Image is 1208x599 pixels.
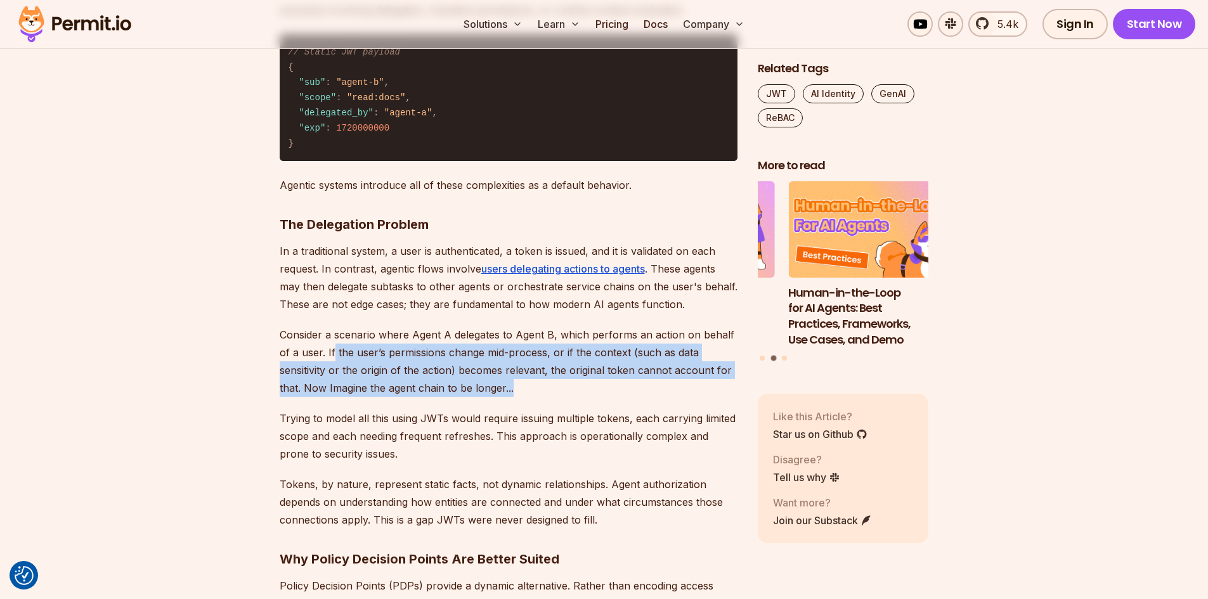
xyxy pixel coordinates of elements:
[760,356,765,361] button: Go to slide 1
[280,551,559,567] strong: Why Policy Decision Points Are Better Suited
[280,326,737,397] p: Consider a scenario where Agent A delegates to Agent B, which performs an action on behalf of a u...
[803,84,864,103] a: AI Identity
[758,108,803,127] a: ReBAC
[280,217,429,232] strong: The Delegation Problem
[458,11,528,37] button: Solutions
[299,77,325,87] span: "sub"
[299,93,336,103] span: "scope"
[770,356,776,361] button: Go to slide 2
[639,11,673,37] a: Docs
[336,123,389,133] span: 1720000000
[15,566,34,585] button: Consent Preferences
[533,11,585,37] button: Learn
[758,84,795,103] a: JWT
[289,47,400,57] span: // Static JWT payload
[758,158,929,174] h2: More to read
[347,93,405,103] span: "read:docs"
[604,285,775,332] h3: The Ultimate Guide to MCP Auth: Identity, Consent, and Agent Security
[432,108,437,118] span: ,
[1113,9,1196,39] a: Start Now
[773,408,867,423] p: Like this Article?
[289,138,294,148] span: }
[15,566,34,585] img: Revisit consent button
[1042,9,1108,39] a: Sign In
[405,93,410,103] span: ,
[280,409,737,463] p: Trying to model all this using JWTs would require issuing multiple tokens, each carrying limited ...
[990,16,1018,32] span: 5.4k
[384,108,432,118] span: "agent-a"
[289,62,294,72] span: {
[788,181,959,278] img: Human-in-the-Loop for AI Agents: Best Practices, Frameworks, Use Cases, and Demo
[788,181,959,348] li: 2 of 3
[336,77,384,87] span: "agent-b"
[773,512,872,527] a: Join our Substack
[788,285,959,347] h3: Human-in-the-Loop for AI Agents: Best Practices, Frameworks, Use Cases, and Demo
[773,451,840,467] p: Disagree?
[871,84,914,103] a: GenAI
[280,242,737,313] p: In a traditional system, a user is authenticated, a token is issued, and it is validated on each ...
[678,11,750,37] button: Company
[788,181,959,348] a: Human-in-the-Loop for AI Agents: Best Practices, Frameworks, Use Cases, and DemoHuman-in-the-Loop...
[968,11,1027,37] a: 5.4k
[758,61,929,77] h2: Related Tags
[373,108,379,118] span: :
[758,181,929,363] div: Posts
[280,176,737,194] p: Agentic systems introduce all of these complexities as a default behavior.
[336,93,341,103] span: :
[590,11,633,37] a: Pricing
[782,356,787,361] button: Go to slide 3
[299,108,373,118] span: "delegated_by"
[299,123,325,133] span: "exp"
[481,262,645,275] a: users delegating actions to agents
[13,3,137,46] img: Permit logo
[325,77,330,87] span: :
[384,77,389,87] span: ,
[773,469,840,484] a: Tell us why
[604,181,775,348] li: 1 of 3
[325,123,330,133] span: :
[773,494,872,510] p: Want more?
[773,426,867,441] a: Star us on Github
[280,475,737,529] p: Tokens, by nature, represent static facts, not dynamic relationships. Agent authorization depends...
